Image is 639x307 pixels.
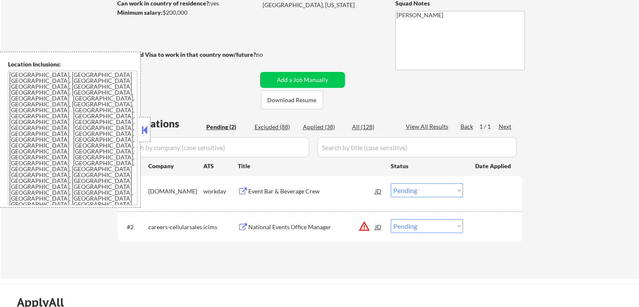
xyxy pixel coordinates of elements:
[374,183,383,198] div: JD
[127,223,142,231] div: #2
[303,123,345,131] div: Applied (38)
[391,158,463,173] div: Status
[206,123,248,131] div: Pending (2)
[238,162,383,170] div: Title
[8,60,137,69] div: Location Inclusions:
[117,9,163,16] strong: Minimum salary:
[248,187,375,196] div: Event Bar & Beverage Crew
[475,162,512,170] div: Date Applied
[460,122,474,131] div: Back
[352,123,394,131] div: All (128)
[120,119,203,129] div: Applications
[260,72,345,88] button: Add a Job Manually
[118,51,258,58] strong: Will need Visa to work in that country now/future?:
[117,8,257,17] div: $200,000
[148,162,203,170] div: Company
[374,219,383,234] div: JD
[499,122,512,131] div: Next
[120,137,309,157] input: Search by company (case sensitive)
[261,90,323,109] button: Download Resume
[148,223,203,231] div: careers-cellularsales
[148,187,203,196] div: [DOMAIN_NAME]
[255,123,297,131] div: Excluded (88)
[406,122,451,131] div: View All Results
[203,187,238,196] div: workday
[248,223,375,231] div: National Events Office Manager
[256,50,280,59] div: no
[203,162,238,170] div: ATS
[479,122,499,131] div: 1 / 1
[203,223,238,231] div: icims
[358,220,370,232] button: warning_amber
[317,137,517,157] input: Search by title (case sensitive)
